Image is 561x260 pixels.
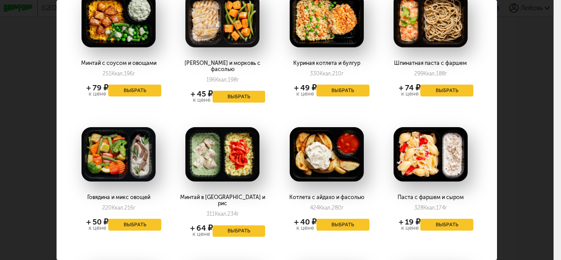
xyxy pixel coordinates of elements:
[341,204,344,211] span: г
[86,85,108,91] div: + 79 ₽
[215,76,228,83] span: Ккал,
[213,225,266,237] button: Выбрать
[102,204,135,211] div: 220 216
[341,70,344,77] span: г
[394,127,468,182] img: big_RCVsmYUwKj2BdasK.png
[237,210,239,217] span: г
[112,204,124,211] span: Ккал,
[237,76,239,83] span: г
[185,127,259,182] img: big_CojoRMtPJK48Oddw.png
[388,194,473,200] div: Паста с фаршем и сыром
[420,85,473,96] button: Выбрать
[310,204,344,211] div: 424 280
[420,219,473,231] button: Выбрать
[290,127,364,182] img: big_e20d9n1ALgMqkwGM.png
[76,194,161,200] div: Говядина и микс овощей
[294,91,316,96] div: к цене
[108,219,161,231] button: Выбрать
[320,70,332,77] span: Ккал,
[445,204,447,211] span: г
[319,204,332,211] span: Ккал,
[191,91,213,97] div: + 45 ₽
[103,70,135,77] div: 251 196
[206,76,239,83] div: 196 198
[414,204,447,211] div: 328 174
[310,70,344,77] div: 330 210
[399,85,420,91] div: + 74 ₽
[294,225,316,231] div: к цене
[180,194,265,207] div: Минтай в [GEOGRAPHIC_DATA] и рис
[133,70,135,77] span: г
[399,225,420,231] div: к цене
[445,70,447,77] span: г
[294,85,316,91] div: + 49 ₽
[423,204,436,211] span: Ккал,
[133,204,135,211] span: г
[399,91,420,96] div: к цене
[316,219,369,231] button: Выбрать
[76,60,161,66] div: Минтай с соусом и овощами
[190,231,213,237] div: к цене
[82,127,156,182] img: big_e6hkTGe1ib29VqlS.png
[86,219,108,225] div: + 50 ₽
[414,70,447,77] div: 299 188
[86,225,108,231] div: к цене
[316,85,369,96] button: Выбрать
[213,91,266,103] button: Выбрать
[399,219,420,225] div: + 19 ₽
[190,225,213,231] div: + 64 ₽
[111,70,124,77] span: Ккал,
[86,91,108,96] div: к цене
[191,97,213,103] div: к цене
[423,70,436,77] span: Ккал,
[206,210,239,217] div: 311 234
[180,60,265,72] div: [PERSON_NAME] и морковь с фасолью
[215,210,227,217] span: Ккал,
[388,60,473,66] div: Шпинатная паста с фаршем
[294,219,316,225] div: + 40 ₽
[284,194,369,200] div: Котлета с айдахо и фасолью
[108,85,161,96] button: Выбрать
[284,60,369,66] div: Куриная котлета и булгур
